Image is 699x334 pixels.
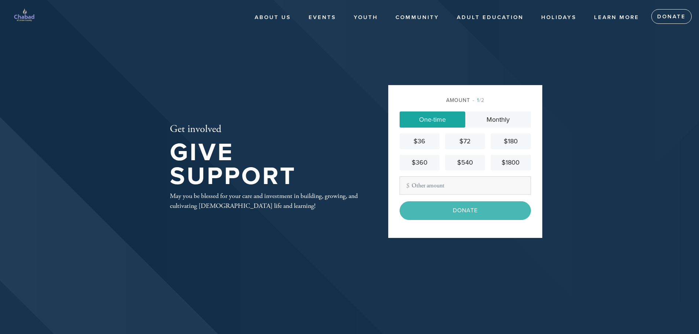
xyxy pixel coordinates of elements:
a: Adult Education [451,11,529,25]
a: $360 [400,155,440,170]
a: Events [303,11,342,25]
div: May you be blessed for your care and investment in building, growing, and cultivating [DEMOGRAPHI... [170,191,364,211]
a: $1800 [491,155,531,170]
a: $36 [400,133,440,149]
a: Youth [348,11,383,25]
h1: Give Support [170,141,364,188]
img: chabad%20logo%20%283000%20x%203000%20px%29%20%282%29.png [11,4,37,30]
a: Community [390,11,445,25]
div: $540 [448,158,482,168]
div: $1800 [494,158,528,168]
div: $180 [494,136,528,146]
a: Donate [651,9,692,24]
a: $180 [491,133,531,149]
a: Learn More [589,11,645,25]
div: $360 [403,158,437,168]
a: One-time [400,111,465,128]
h2: Get involved [170,123,364,136]
a: Holidays [536,11,582,25]
input: Other amount [400,176,531,195]
a: $540 [445,155,485,170]
span: 1 [477,97,479,103]
span: /2 [473,97,484,103]
div: $36 [403,136,437,146]
a: About Us [249,11,296,25]
div: $72 [448,136,482,146]
div: Amount [400,96,531,104]
a: $72 [445,133,485,149]
a: Monthly [465,111,531,128]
